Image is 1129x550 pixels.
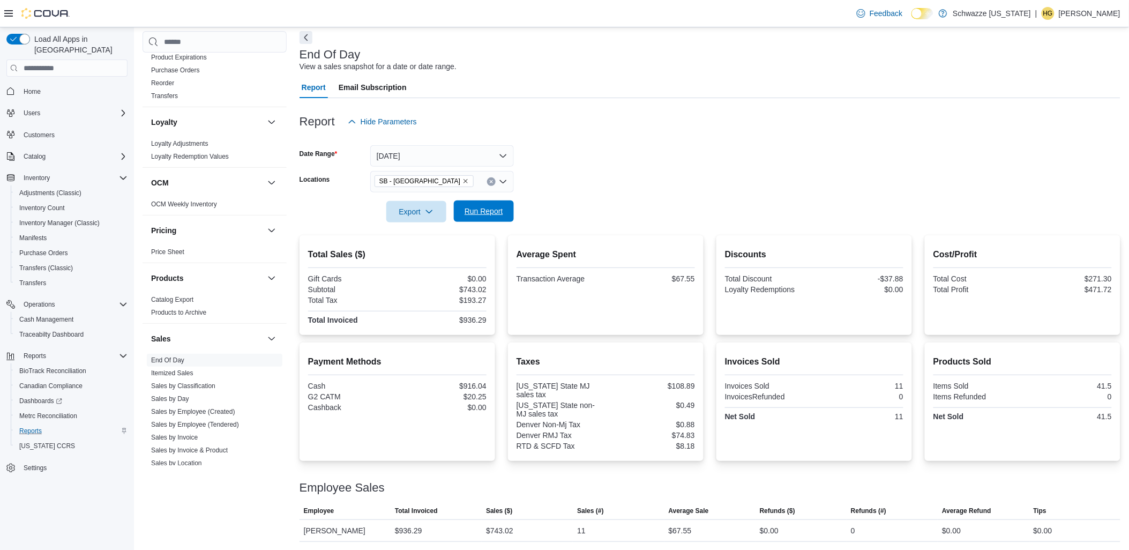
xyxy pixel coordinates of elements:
[21,8,70,19] img: Cova
[300,175,330,184] label: Locations
[300,48,361,61] h3: End Of Day
[19,298,59,311] button: Operations
[308,316,358,324] strong: Total Invoiced
[465,206,503,217] span: Run Report
[265,332,278,345] button: Sales
[19,279,46,287] span: Transfers
[851,507,886,515] span: Refunds (#)
[151,459,202,467] span: Sales by Location
[386,201,446,222] button: Export
[308,248,487,261] h2: Total Sales ($)
[151,92,178,100] span: Transfers
[19,85,45,98] a: Home
[15,380,128,392] span: Canadian Compliance
[15,262,128,274] span: Transfers (Classic)
[608,420,695,429] div: $0.88
[15,187,128,199] span: Adjustments (Classic)
[24,464,47,472] span: Settings
[399,392,487,401] div: $20.25
[361,116,417,127] span: Hide Parameters
[151,153,229,160] a: Loyalty Redemption Values
[517,420,604,429] div: Denver Non-Mj Tax
[24,352,46,360] span: Reports
[15,425,128,437] span: Reports
[19,234,47,242] span: Manifests
[15,217,104,229] a: Inventory Manager (Classic)
[11,231,132,246] button: Manifests
[15,217,128,229] span: Inventory Manager (Classic)
[151,309,206,316] a: Products to Archive
[816,412,903,421] div: 11
[462,178,469,184] button: Remove SB - North Denver from selection in this group
[725,382,812,390] div: Invoices Sold
[151,66,200,74] a: Purchase Orders
[11,215,132,231] button: Inventory Manager (Classic)
[393,201,440,222] span: Export
[19,219,100,227] span: Inventory Manager (Classic)
[19,462,51,474] a: Settings
[15,313,128,326] span: Cash Management
[151,225,263,236] button: Pricing
[1034,524,1052,537] div: $0.00
[19,264,73,272] span: Transfers (Classic)
[816,285,903,294] div: $0.00
[15,202,69,214] a: Inventory Count
[725,248,903,261] h2: Discounts
[669,507,709,515] span: Average Sale
[851,524,855,537] div: 0
[19,461,128,474] span: Settings
[725,274,812,283] div: Total Discount
[11,261,132,276] button: Transfers (Classic)
[151,225,176,236] h3: Pricing
[151,446,228,455] span: Sales by Invoice & Product
[151,434,198,441] a: Sales by Invoice
[11,312,132,327] button: Cash Management
[375,175,474,187] span: SB - North Denver
[151,140,208,147] a: Loyalty Adjustments
[15,232,51,244] a: Manifests
[11,246,132,261] button: Purchase Orders
[517,431,604,440] div: Denver RMJ Tax
[760,507,795,515] span: Refunds ($)
[151,369,193,377] a: Itemized Sales
[2,170,132,185] button: Inventory
[6,79,128,503] nav: Complex example
[19,315,73,324] span: Cash Management
[151,333,171,344] h3: Sales
[853,3,907,24] a: Feedback
[151,382,215,390] span: Sales by Classification
[15,425,46,437] a: Reports
[1043,7,1053,20] span: HG
[151,420,239,429] span: Sales by Employee (Tendered)
[1034,507,1046,515] span: Tips
[11,363,132,378] button: BioTrack Reconciliation
[454,200,514,222] button: Run Report
[24,152,46,161] span: Catalog
[370,145,514,167] button: [DATE]
[15,395,128,407] span: Dashboards
[151,200,217,208] a: OCM Weekly Inventory
[379,176,460,187] span: SB - [GEOGRAPHIC_DATA]
[816,274,903,283] div: -$37.88
[608,382,695,390] div: $108.89
[19,350,50,362] button: Reports
[933,412,964,421] strong: Net Sold
[577,507,603,515] span: Sales (#)
[151,79,174,87] a: Reorder
[302,77,326,98] span: Report
[517,248,695,261] h2: Average Spent
[19,128,128,142] span: Customers
[15,328,88,341] a: Traceabilty Dashboard
[151,308,206,317] span: Products to Archive
[151,248,184,256] a: Price Sheet
[151,177,169,188] h3: OCM
[15,187,86,199] a: Adjustments (Classic)
[151,295,193,304] span: Catalog Export
[15,440,79,452] a: [US_STATE] CCRS
[300,31,312,44] button: Next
